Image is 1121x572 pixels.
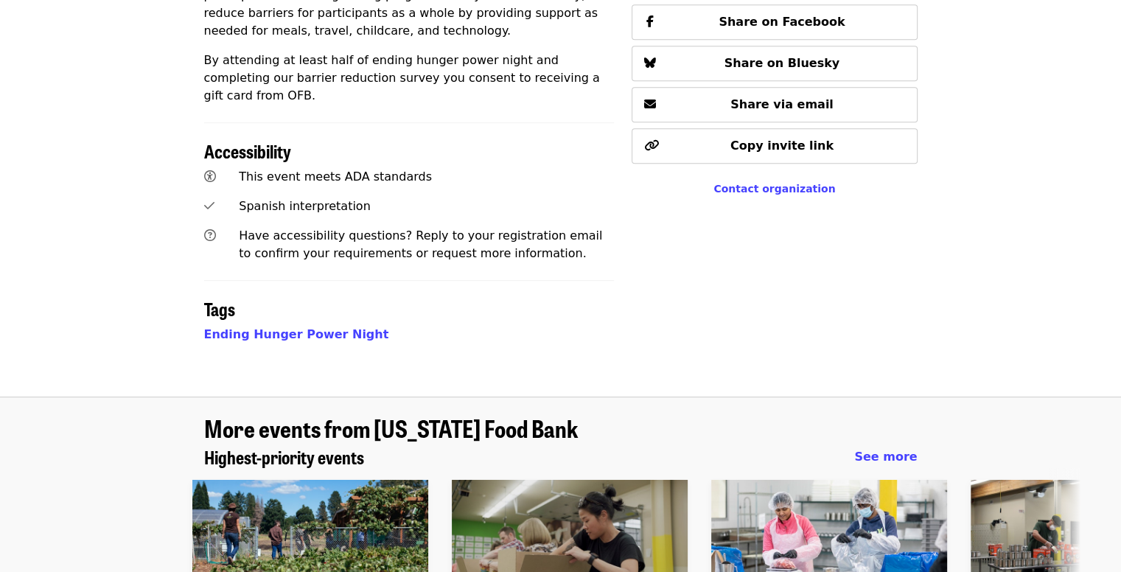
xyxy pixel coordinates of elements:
span: See more [854,450,917,464]
span: Share on Bluesky [724,56,840,70]
span: Share on Facebook [719,15,845,29]
a: Ending Hunger Power Night [204,327,389,341]
i: check icon [204,199,214,213]
button: Share on Bluesky [632,46,917,81]
span: Copy invite link [730,139,834,153]
span: This event meets ADA standards [239,170,432,184]
p: By attending at least half of ending hunger power night and completing our barrier reduction surv... [204,52,615,105]
a: Highest-priority events [204,447,364,468]
span: Have accessibility questions? Reply to your registration email to confirm your requirements or re... [239,229,602,260]
span: Accessibility [204,138,291,164]
button: Share on Facebook [632,4,917,40]
a: Contact organization [713,183,835,195]
button: Copy invite link [632,128,917,164]
span: Tags [204,296,235,321]
i: question-circle icon [204,229,216,243]
div: Highest-priority events [192,447,929,468]
span: More events from [US_STATE] Food Bank [204,411,578,445]
i: universal-access icon [204,170,216,184]
button: Share via email [632,87,917,122]
div: Spanish interpretation [239,198,614,215]
span: Share via email [730,97,834,111]
a: See more [854,448,917,466]
span: Highest-priority events [204,444,364,470]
